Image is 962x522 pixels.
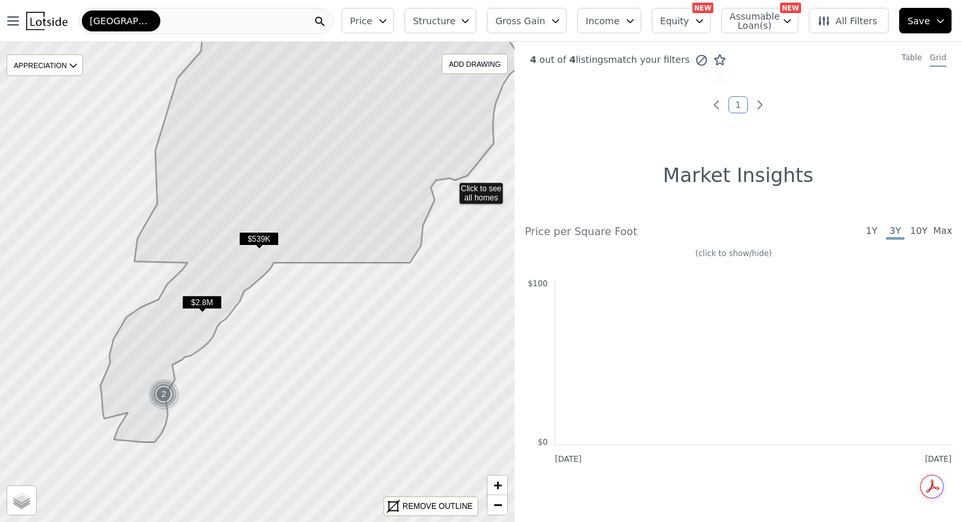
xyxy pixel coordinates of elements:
[342,8,394,33] button: Price
[925,455,952,464] text: [DATE]
[239,232,279,251] div: $539K
[7,54,83,76] div: APPRECIATION
[495,14,545,28] span: Gross Gain
[652,8,711,33] button: Equity
[817,14,878,28] span: All Filters
[90,14,152,28] span: [GEOGRAPHIC_DATA]
[660,14,689,28] span: Equity
[527,279,548,288] text: $100
[148,379,179,410] div: 2
[728,96,749,113] a: Page 1
[442,54,507,73] div: ADD DRAWING
[663,164,813,187] h1: Market Insights
[730,12,772,30] span: Assumable Loan(s)
[239,232,279,246] span: $539K
[516,248,952,259] div: (click to show/hide)
[899,8,952,33] button: Save
[608,53,690,66] span: match your filters
[26,12,67,30] img: Lotside
[514,53,726,67] div: out of listings
[902,52,922,67] div: Table
[908,14,930,28] span: Save
[402,500,472,512] div: REMOVE OUTLINE
[404,8,476,33] button: Structure
[863,224,881,240] span: 1Y
[566,54,576,65] span: 4
[530,54,537,65] span: 4
[780,3,801,13] div: NEW
[182,295,222,309] span: $2.8M
[487,8,567,33] button: Gross Gain
[488,495,507,515] a: Zoom out
[753,98,766,111] a: Next page
[933,224,952,240] span: Max
[538,438,548,447] text: $0
[493,477,502,493] span: +
[930,52,946,67] div: Grid
[514,98,962,111] ul: Pagination
[413,14,455,28] span: Structure
[721,8,798,33] button: Assumable Loan(s)
[350,14,372,28] span: Price
[182,295,222,314] div: $2.8M
[692,3,713,13] div: NEW
[493,496,502,513] span: −
[586,14,620,28] span: Income
[886,224,904,240] span: 3Y
[148,379,180,410] img: g1.png
[710,98,723,111] a: Previous page
[809,8,889,33] button: All Filters
[488,475,507,495] a: Zoom in
[525,224,738,240] div: Price per Square Foot
[555,455,582,464] text: [DATE]
[7,486,36,515] a: Layers
[910,224,928,240] span: 10Y
[577,8,641,33] button: Income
